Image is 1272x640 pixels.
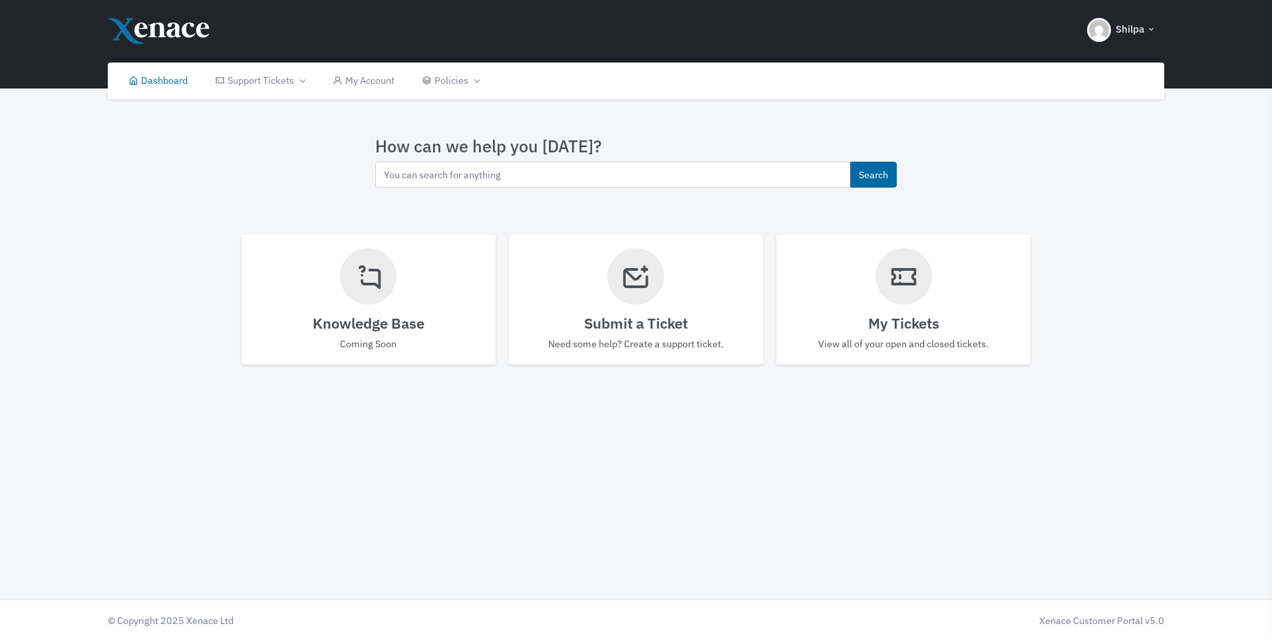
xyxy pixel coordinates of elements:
[790,337,1017,351] p: View all of your open and closed tickets.
[1116,22,1144,37] span: Shilpa
[850,162,897,188] button: Search
[643,613,1164,628] div: Xenace Customer Portal v5.0
[375,162,851,188] input: You can search for anything
[241,235,496,365] a: Knowledge Base Coming Soon
[790,315,1017,332] h4: My Tickets
[522,337,750,351] p: Need some help? Create a support ticket.
[1087,18,1111,42] img: Header Avatar
[509,235,763,365] a: Submit a Ticket Need some help? Create a support ticket.
[255,315,482,332] h4: Knowledge Base
[202,63,319,99] a: Support Tickets
[522,315,750,332] h4: Submit a Ticket
[101,613,636,628] div: © Copyright 2025 Xenace Ltd
[375,136,897,156] h3: How can we help you [DATE]?
[319,63,408,99] a: My Account
[408,63,492,99] a: Policies
[1079,7,1164,53] button: Shilpa
[114,63,202,99] a: Dashboard
[255,337,482,351] p: Coming Soon
[776,235,1031,365] a: My Tickets View all of your open and closed tickets.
